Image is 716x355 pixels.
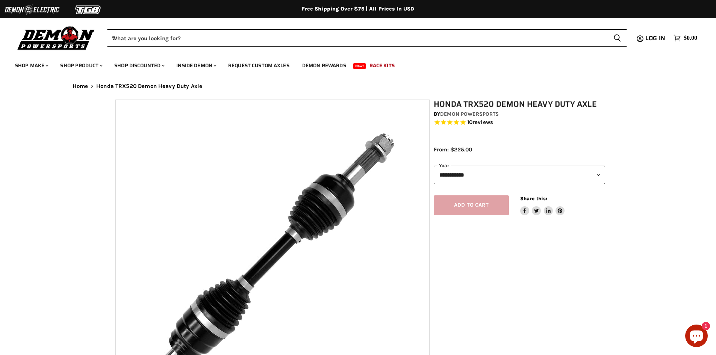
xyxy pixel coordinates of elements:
span: New! [353,63,366,69]
aside: Share this: [520,195,565,215]
img: Demon Electric Logo 2 [4,3,60,17]
nav: Breadcrumbs [58,83,659,89]
form: Product [107,29,627,47]
select: year [434,166,605,184]
span: From: $225.00 [434,146,472,153]
a: Demon Powersports [440,111,499,117]
a: Shop Discounted [109,58,169,73]
h1: Honda TRX520 Demon Heavy Duty Axle [434,100,605,109]
a: Race Kits [364,58,400,73]
span: Log in [645,33,665,43]
span: reviews [472,119,493,125]
div: Free Shipping Over $75 | All Prices In USD [58,6,659,12]
img: TGB Logo 2 [60,3,117,17]
span: Honda TRX520 Demon Heavy Duty Axle [96,83,202,89]
ul: Main menu [9,55,695,73]
input: When autocomplete results are available use up and down arrows to review and enter to select [107,29,607,47]
img: Demon Powersports [15,24,97,51]
a: Inside Demon [171,58,221,73]
a: Request Custom Axles [223,58,295,73]
a: $0.00 [670,33,701,44]
button: Search [607,29,627,47]
a: Log in [642,35,670,42]
span: 10 reviews [467,119,493,125]
div: by [434,110,605,118]
a: Shop Product [54,58,107,73]
inbox-online-store-chat: Shopify online store chat [683,325,710,349]
span: Share this: [520,196,547,201]
a: Shop Make [9,58,53,73]
span: Rated 4.8 out of 5 stars 10 reviews [434,119,605,127]
a: Demon Rewards [297,58,352,73]
a: Home [73,83,88,89]
span: $0.00 [684,35,697,42]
